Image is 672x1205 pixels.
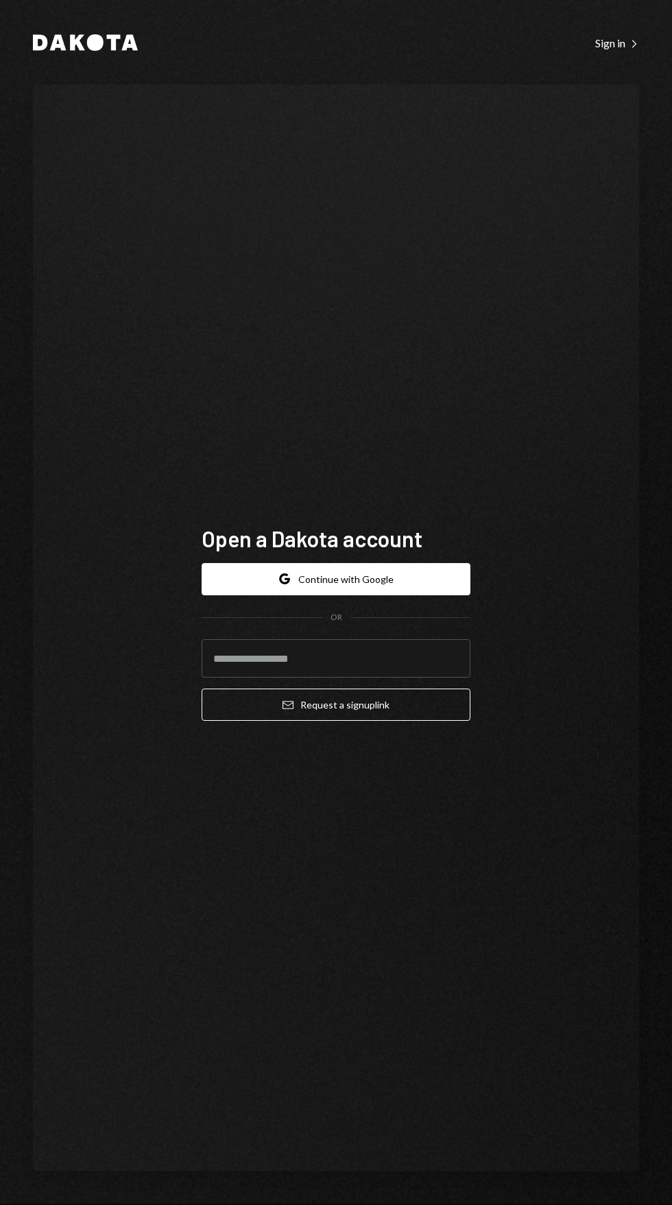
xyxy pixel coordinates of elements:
div: Sign in [595,36,639,50]
h1: Open a Dakota account [202,525,470,552]
a: Sign in [595,35,639,50]
button: Continue with Google [202,563,470,595]
button: Request a signuplink [202,689,470,721]
div: OR [331,612,342,623]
